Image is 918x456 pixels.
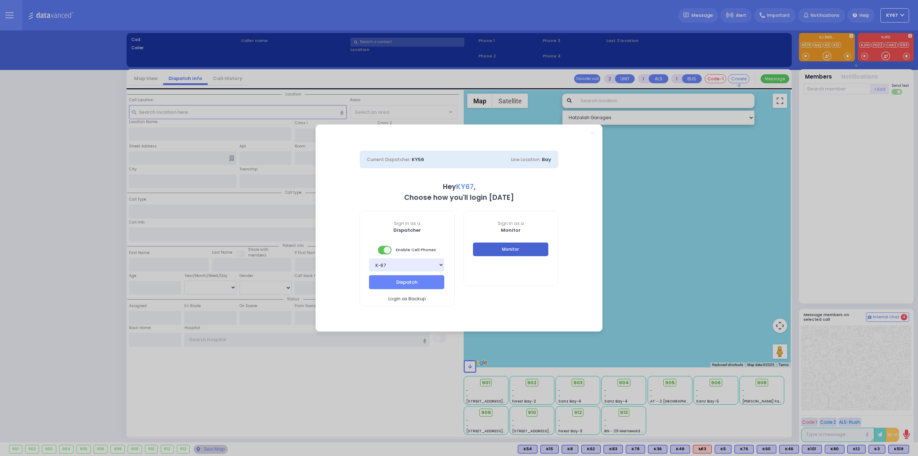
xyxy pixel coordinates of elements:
span: Line Location: [511,156,541,163]
span: KY56 [412,156,424,163]
span: Bay [542,156,551,163]
button: Dispatch [369,275,444,289]
span: Sign in as a [464,220,558,227]
span: KY67 [456,182,474,192]
span: Enable Cell Phones [378,245,436,255]
button: Monitor [473,243,548,256]
span: Login as Backup [388,295,426,302]
span: Sign in as a [360,220,454,227]
b: Hey , [443,182,475,192]
b: Choose how you'll login [DATE] [404,193,514,202]
b: Dispatcher [393,227,421,234]
b: Monitor [501,227,521,234]
a: Close [590,131,594,135]
span: Current Dispatcher: [367,156,411,163]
